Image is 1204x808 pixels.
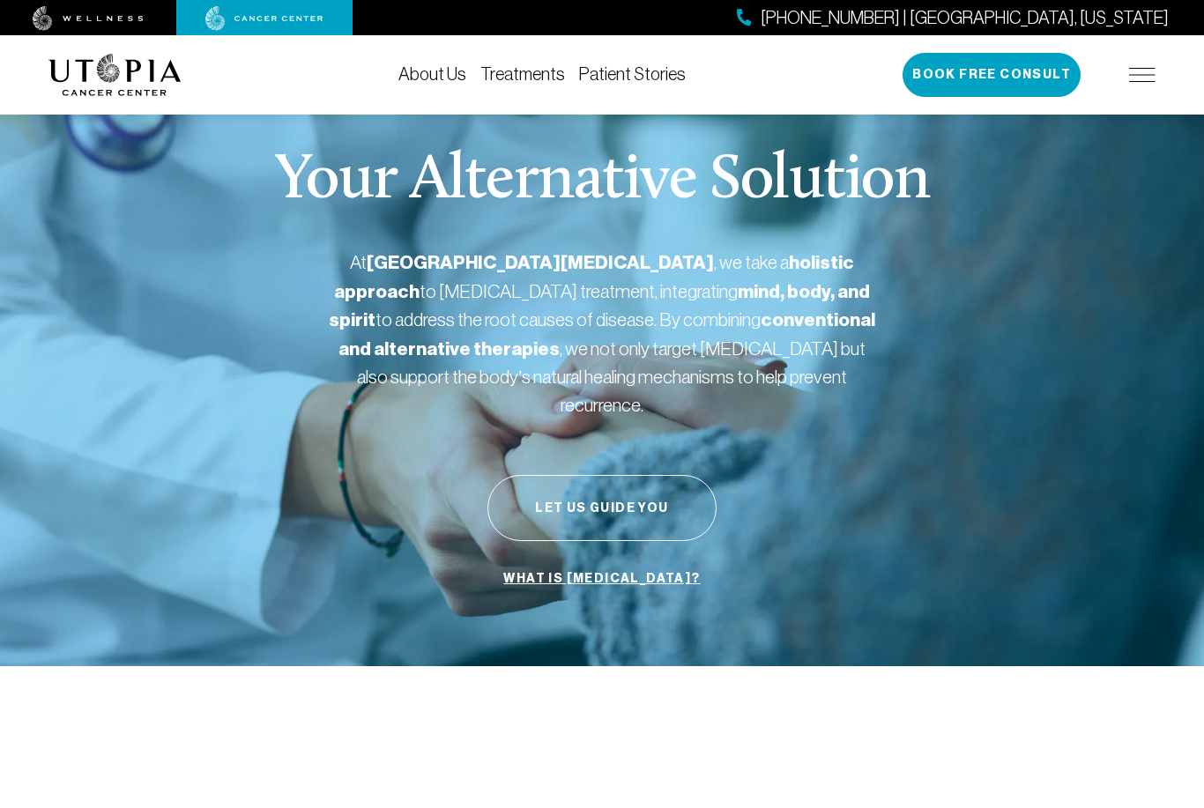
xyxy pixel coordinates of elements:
span: [PHONE_NUMBER] | [GEOGRAPHIC_DATA], [US_STATE] [761,5,1169,31]
img: logo [48,54,182,96]
img: cancer center [205,6,323,31]
strong: conventional and alternative therapies [338,308,875,360]
strong: holistic approach [334,251,854,303]
a: About Us [398,64,466,84]
img: wellness [33,6,144,31]
button: Book Free Consult [903,53,1081,97]
p: Your Alternative Solution [274,150,929,213]
p: At , we take a to [MEDICAL_DATA] treatment, integrating to address the root causes of disease. By... [329,248,875,419]
img: icon-hamburger [1129,68,1156,82]
strong: [GEOGRAPHIC_DATA][MEDICAL_DATA] [367,251,714,274]
a: Patient Stories [579,64,686,84]
a: Treatments [480,64,565,84]
button: Let Us Guide You [487,475,717,541]
a: [PHONE_NUMBER] | [GEOGRAPHIC_DATA], [US_STATE] [737,5,1169,31]
a: What is [MEDICAL_DATA]? [499,562,704,596]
